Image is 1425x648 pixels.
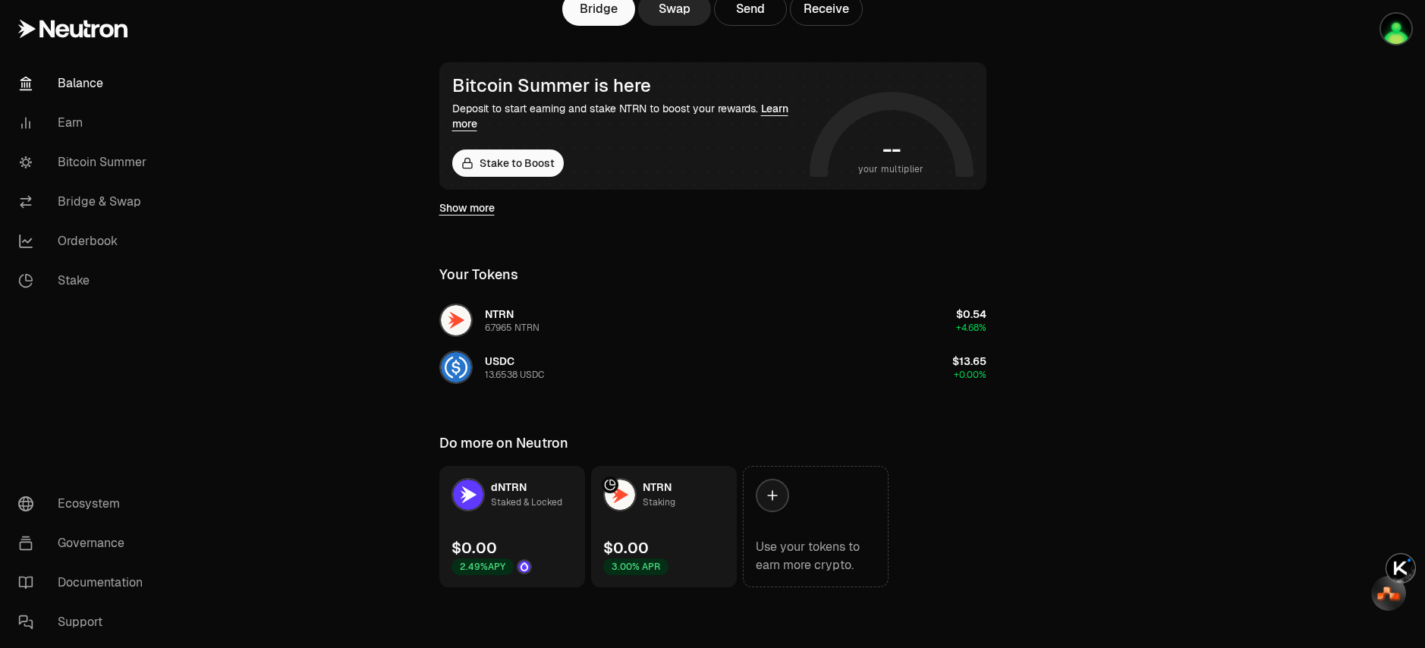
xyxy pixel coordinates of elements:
[441,352,471,382] img: USDC Logo
[603,558,668,575] div: 3.00% APR
[6,524,164,563] a: Governance
[6,64,164,103] a: Balance
[643,480,672,494] span: NTRN
[441,305,471,335] img: NTRN Logo
[439,200,495,215] a: Show more
[882,137,900,162] h1: --
[452,101,804,131] div: Deposit to start earning and stake NTRN to boost your rewards.
[6,261,164,300] a: Stake
[485,322,539,334] div: 6.7965 NTRN
[430,344,996,390] button: USDC LogoUSDC13.6538 USDC$13.65+0.00%
[452,75,804,96] div: Bitcoin Summer is here
[451,537,497,558] div: $0.00
[6,143,164,182] a: Bitcoin Summer
[858,162,924,177] span: your multiplier
[485,354,514,368] span: USDC
[491,495,562,510] div: Staked & Locked
[956,307,986,321] span: $0.54
[485,307,514,321] span: NTRN
[956,322,986,334] span: +4.68%
[6,103,164,143] a: Earn
[1381,14,1411,44] img: cysic-vostok
[954,369,986,381] span: +0.00%
[756,538,876,574] div: Use your tokens to earn more crypto.
[603,537,649,558] div: $0.00
[453,480,483,510] img: dNTRN Logo
[6,602,164,642] a: Support
[451,558,514,575] div: 2.49% APY
[491,480,527,494] span: dNTRN
[952,354,986,368] span: $13.65
[6,182,164,222] a: Bridge & Swap
[6,563,164,602] a: Documentation
[485,369,544,381] div: 13.6538 USDC
[430,297,996,343] button: NTRN LogoNTRN6.7965 NTRN$0.54+4.68%
[439,264,518,285] div: Your Tokens
[518,561,530,573] img: Drop
[452,149,564,177] a: Stake to Boost
[743,466,889,587] a: Use your tokens to earn more crypto.
[591,466,737,587] a: NTRN LogoNTRNStaking$0.003.00% APR
[439,466,585,587] a: dNTRN LogodNTRNStaked & Locked$0.002.49%APYDrop
[1376,586,1401,602] img: svg+xml,%3Csvg%20xmlns%3D%22http%3A%2F%2Fwww.w3.org%2F2000%2Fsvg%22%20width%3D%2233%22%20height%3...
[439,433,568,454] div: Do more on Neutron
[605,480,635,510] img: NTRN Logo
[643,495,675,510] div: Staking
[6,222,164,261] a: Orderbook
[6,484,164,524] a: Ecosystem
